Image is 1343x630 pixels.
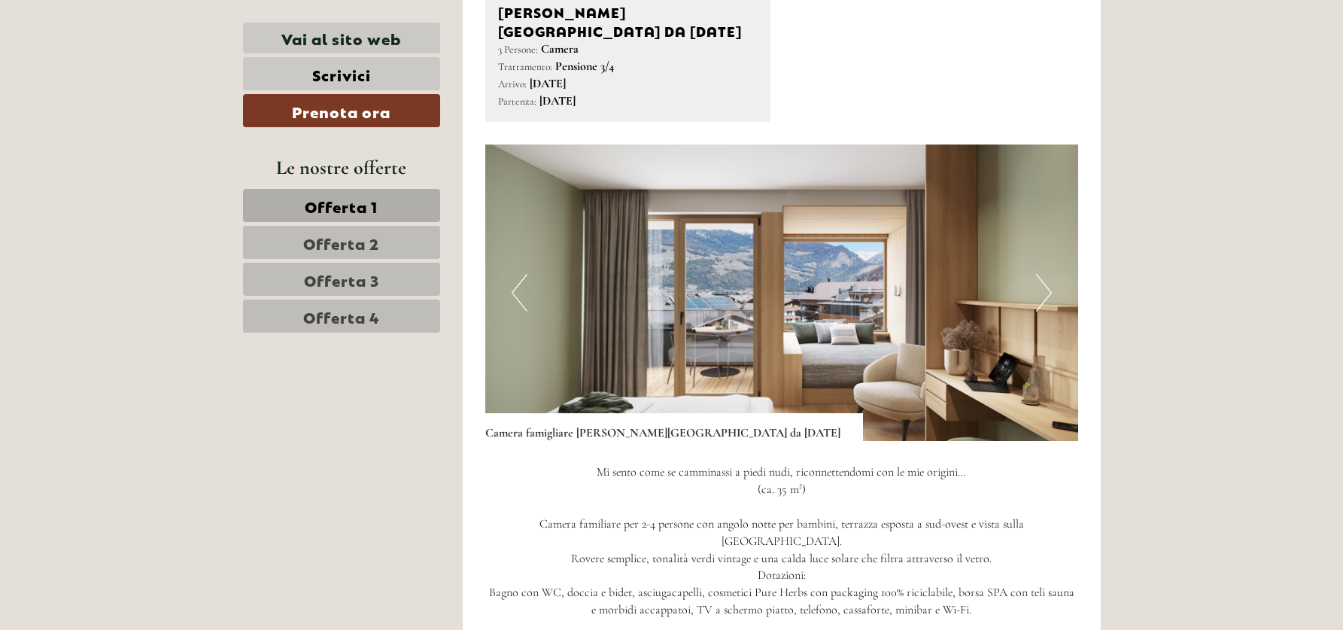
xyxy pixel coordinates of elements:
span: Offerta 1 [305,195,378,216]
b: Pensione 3/4 [555,59,614,74]
span: Offerta 2 [303,232,379,253]
p: Mi sento come se camminassi a piedi nudi, riconnettendomi con le mie origini… (ca. 35 m²) Camera ... [485,464,1078,619]
button: Next [1036,274,1052,312]
div: Camera famigliare [PERSON_NAME][GEOGRAPHIC_DATA] da [DATE] [485,413,863,442]
span: Offerta 3 [304,269,379,290]
button: Previous [512,274,527,312]
div: Buon giorno, come possiamo aiutarla? [11,41,208,87]
b: Camera [541,41,579,56]
small: Partenza: [498,95,536,108]
small: 11:11 [23,73,201,84]
a: Vai al sito web [243,23,440,53]
div: Le nostre offerte [243,154,440,181]
small: Trattamento: [498,60,552,73]
div: martedì [262,11,332,37]
div: [GEOGRAPHIC_DATA] [23,44,201,56]
a: Scrivici [243,57,440,90]
a: Prenota ora [243,94,440,127]
span: Offerta 4 [303,306,380,327]
img: image [485,145,1078,441]
b: [DATE] [539,93,576,108]
button: Invia [504,390,593,423]
small: Arrivo: [498,78,527,90]
small: 3 Persone: [498,43,538,56]
b: [DATE] [530,76,566,91]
